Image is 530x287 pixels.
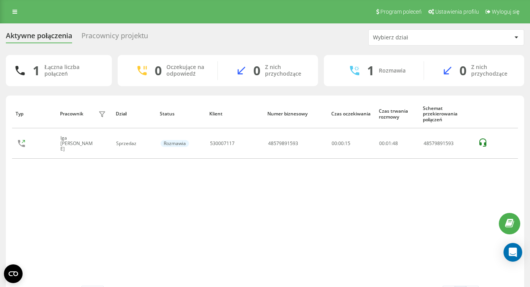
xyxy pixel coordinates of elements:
span: Ustawienia profilu [435,9,479,15]
div: Typ [16,111,52,117]
span: Wyloguj się [492,9,519,15]
span: 00 [379,140,385,147]
span: 48 [392,140,398,147]
div: Iga [PERSON_NAME] [60,135,96,152]
div: Czas oczekiwania [331,111,371,117]
div: Dział [116,111,152,117]
div: Pracownicy projektu [81,32,148,44]
div: Wybierz dział [373,34,466,41]
div: Z nich przychodzące [471,64,512,77]
div: Schemat przekierowania połączeń [423,106,470,122]
div: Oczekujące na odpowiedź [166,64,206,77]
div: 00:00:15 [332,141,371,146]
div: 1 [33,63,40,78]
div: 48579891593 [424,141,470,146]
div: Open Intercom Messenger [503,243,522,262]
div: 48579891593 [268,141,298,146]
div: 0 [253,63,260,78]
span: Program poleceń [380,9,422,15]
div: 0 [155,63,162,78]
div: : : [379,141,398,146]
div: Klient [209,111,260,117]
button: Open CMP widget [4,264,23,283]
span: 01 [386,140,391,147]
div: 1 [367,63,374,78]
div: Z nich przychodzące [265,64,306,77]
div: 0 [459,63,466,78]
div: Czas trwania rozmowy [379,108,415,120]
div: 530007117 [210,141,235,146]
div: Rozmawia [379,67,406,74]
div: Aktywne połączenia [6,32,72,44]
div: Pracownik [60,111,83,117]
div: Status [160,111,202,117]
div: Numer biznesowy [267,111,323,117]
div: Łączna liczba połączeń [44,64,102,77]
div: Rozmawia [161,140,189,147]
div: Sprzedaz [116,141,152,146]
